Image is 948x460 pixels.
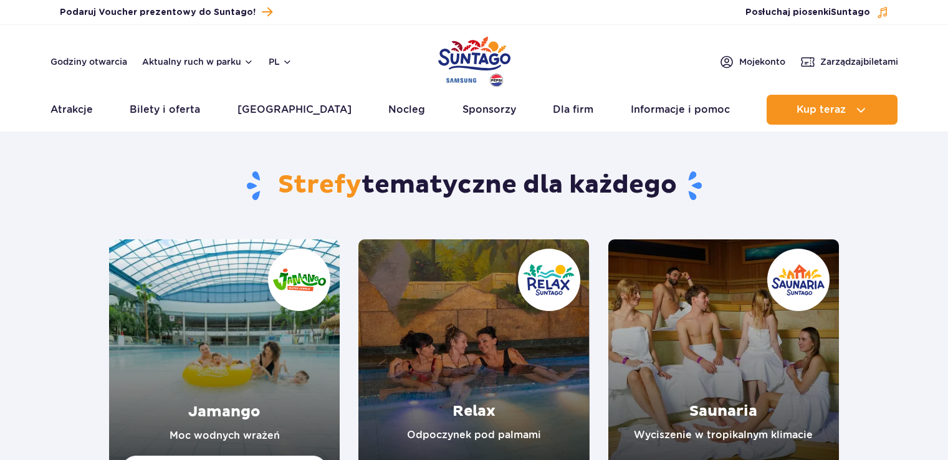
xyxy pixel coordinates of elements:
[109,170,839,202] h1: tematyczne dla każdego
[631,95,730,125] a: Informacje i pomoc
[462,95,516,125] a: Sponsorzy
[269,55,292,68] button: pl
[745,6,870,19] span: Posłuchaj piosenki
[388,95,425,125] a: Nocleg
[142,57,254,67] button: Aktualny ruch w parku
[50,95,93,125] a: Atrakcje
[767,95,898,125] button: Kup teraz
[797,104,846,115] span: Kup teraz
[237,95,352,125] a: [GEOGRAPHIC_DATA]
[745,6,889,19] button: Posłuchaj piosenkiSuntago
[438,31,510,89] a: Park of Poland
[800,54,898,69] a: Zarządzajbiletami
[130,95,200,125] a: Bilety i oferta
[278,170,361,201] span: Strefy
[739,55,785,68] span: Moje konto
[60,4,272,21] a: Podaruj Voucher prezentowy do Suntago!
[719,54,785,69] a: Mojekonto
[553,95,593,125] a: Dla firm
[831,8,870,17] span: Suntago
[820,55,898,68] span: Zarządzaj biletami
[50,55,127,68] a: Godziny otwarcia
[60,6,256,19] span: Podaruj Voucher prezentowy do Suntago!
